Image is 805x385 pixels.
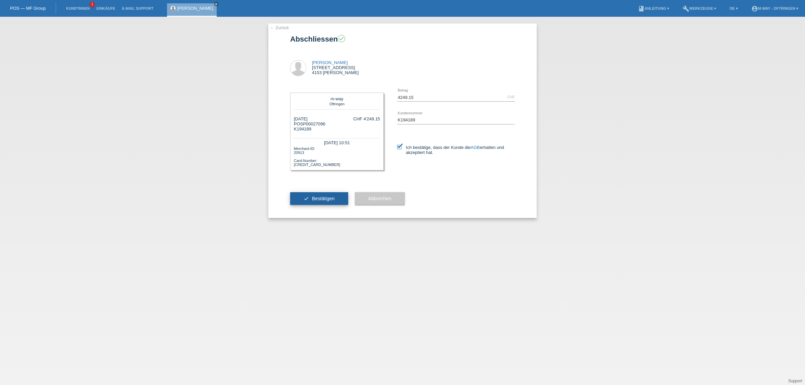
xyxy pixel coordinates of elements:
div: [DATE] 10:51 [294,138,380,146]
a: Einkäufe [93,6,118,10]
a: account_circlem-way - Oftringen ▾ [748,6,802,10]
div: CHF [507,95,515,99]
a: ← Zurück [270,25,289,30]
a: [PERSON_NAME] [177,6,213,11]
i: check [338,36,344,42]
a: DE ▾ [726,6,741,10]
a: POS — MF Group [10,6,46,11]
button: Abbrechen [355,192,405,205]
i: close [215,2,218,6]
div: m-way [296,96,378,101]
span: Bestätigen [312,196,335,201]
span: 1 [90,2,95,7]
h1: Abschliessen [290,35,515,43]
div: [DATE] POSP00027096 [294,116,325,131]
div: [STREET_ADDRESS] 4153 [PERSON_NAME] [312,60,359,75]
a: bookAnleitung ▾ [635,6,673,10]
div: Oftringen [296,101,378,106]
span: K194189 [294,126,311,131]
i: book [638,5,645,12]
div: Merchant-ID: 20913 Card-Number: [CREDIT_CARD_NUMBER] [294,146,380,167]
a: buildWerkzeuge ▾ [679,6,720,10]
a: E-Mail Support [119,6,157,10]
button: check Bestätigen [290,192,348,205]
a: AGB [471,145,480,150]
i: build [683,5,689,12]
div: CHF 4'249.15 [353,116,380,121]
a: close [214,2,219,6]
a: Support [788,379,802,383]
a: Kund*innen [63,6,93,10]
a: [PERSON_NAME] [312,60,348,65]
i: account_circle [751,5,758,12]
span: Abbrechen [368,196,391,201]
i: check [304,196,309,201]
label: Ich bestätige, dass der Kunde die erhalten und akzeptiert hat. [397,145,515,155]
